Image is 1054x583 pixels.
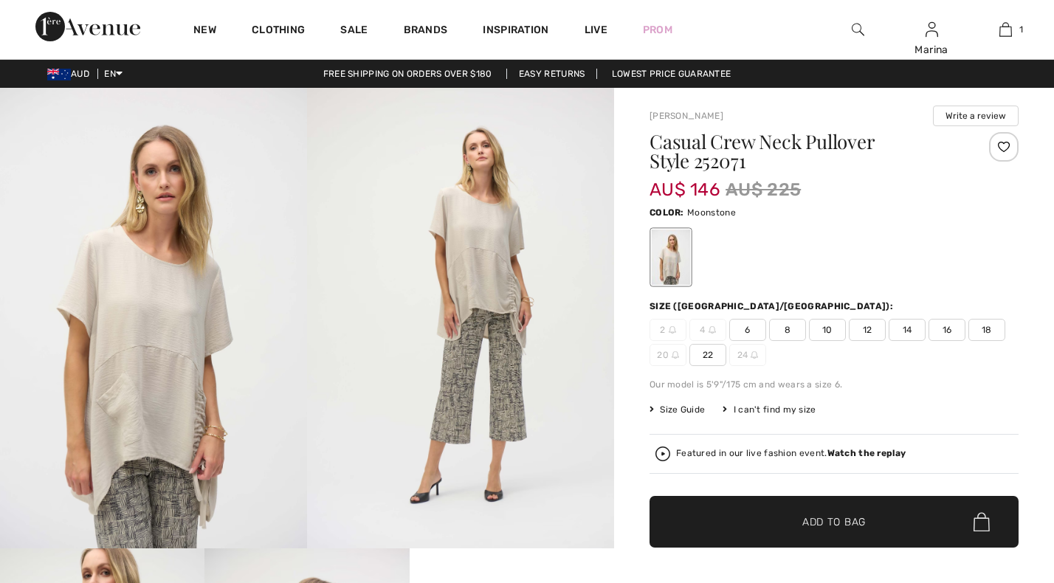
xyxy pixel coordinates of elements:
[726,176,801,203] span: AU$ 225
[929,319,965,341] span: 16
[1019,23,1023,36] span: 1
[676,449,906,458] div: Featured in our live fashion event.
[751,351,758,359] img: ring-m.svg
[968,319,1005,341] span: 18
[709,326,716,334] img: ring-m.svg
[809,319,846,341] span: 10
[852,21,864,38] img: search the website
[650,132,957,170] h1: Casual Crew Neck Pullover Style 252071
[252,24,305,39] a: Clothing
[974,512,990,531] img: Bag.svg
[926,22,938,36] a: Sign In
[650,165,720,200] span: AU$ 146
[600,69,743,79] a: Lowest Price Guarantee
[689,319,726,341] span: 4
[889,319,926,341] span: 14
[933,106,1019,126] button: Write a review
[802,514,866,530] span: Add to Bag
[307,88,614,548] img: Casual Crew Neck Pullover Style 252071. 2
[849,319,886,341] span: 12
[650,111,723,121] a: [PERSON_NAME]
[655,446,670,461] img: Watch the replay
[104,69,123,79] span: EN
[340,24,368,39] a: Sale
[643,22,672,38] a: Prom
[689,344,726,366] span: 22
[35,12,140,41] img: 1ère Avenue
[404,24,448,39] a: Brands
[672,351,679,359] img: ring-m.svg
[729,344,766,366] span: 24
[969,21,1041,38] a: 1
[311,69,504,79] a: Free shipping on orders over $180
[47,69,71,80] img: Australian Dollar
[926,21,938,38] img: My Info
[47,69,95,79] span: AUD
[650,300,896,313] div: Size ([GEOGRAPHIC_DATA]/[GEOGRAPHIC_DATA]):
[769,319,806,341] span: 8
[669,326,676,334] img: ring-m.svg
[650,378,1019,391] div: Our model is 5'9"/175 cm and wears a size 6.
[827,448,906,458] strong: Watch the replay
[650,403,705,416] span: Size Guide
[723,403,816,416] div: I can't find my size
[687,207,736,218] span: Moonstone
[506,69,598,79] a: Easy Returns
[650,207,684,218] span: Color:
[652,230,690,285] div: Moonstone
[585,22,607,38] a: Live
[650,496,1019,548] button: Add to Bag
[999,21,1012,38] img: My Bag
[193,24,216,39] a: New
[729,319,766,341] span: 6
[650,344,686,366] span: 20
[650,319,686,341] span: 2
[895,42,968,58] div: Marina
[483,24,548,39] span: Inspiration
